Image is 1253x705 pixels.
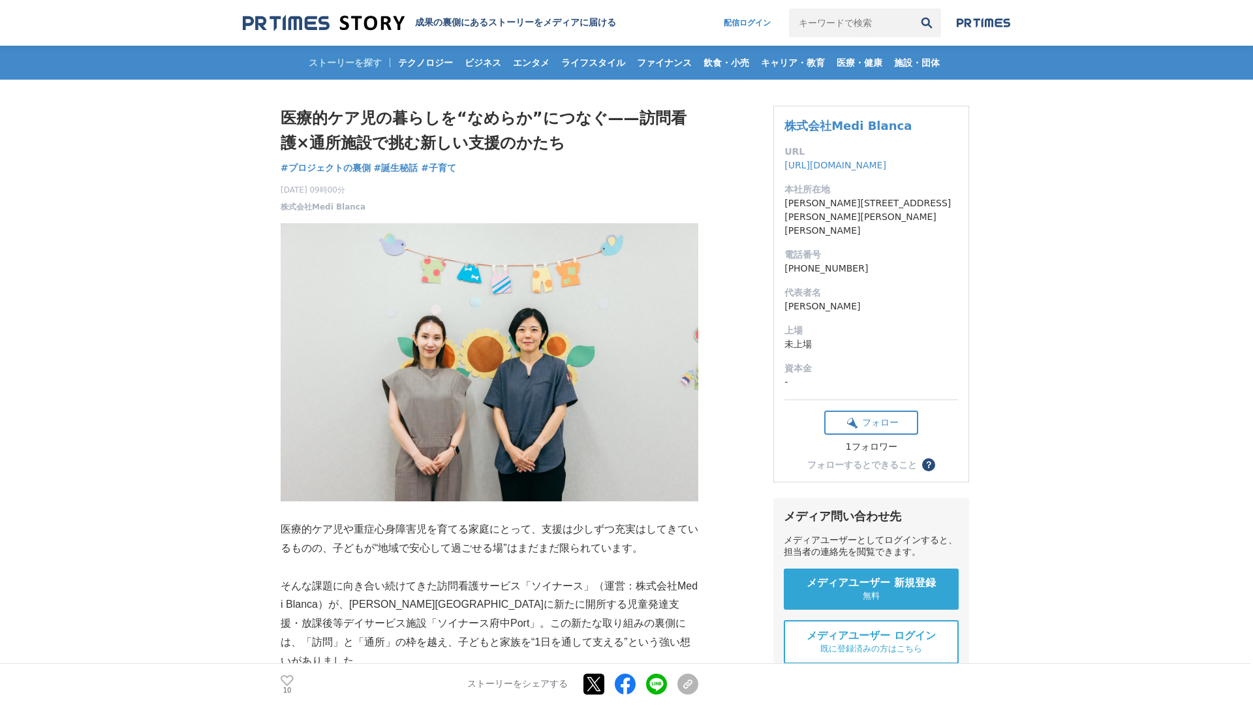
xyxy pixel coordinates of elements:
a: [URL][DOMAIN_NAME] [784,160,886,170]
dd: 未上場 [784,337,958,351]
span: 飲食・小売 [698,57,754,69]
p: そんな課題に向き合い続けてきた訪問看護サービス「ソイナース」（運営：株式会社Medi Blanca）が、[PERSON_NAME][GEOGRAPHIC_DATA]に新たに開所する児童発達支援・... [281,577,698,671]
div: メディアユーザーとしてログインすると、担当者の連絡先を閲覧できます。 [784,535,959,558]
span: ファイナンス [632,57,697,69]
p: 10 [281,687,294,694]
a: 施設・団体 [889,46,945,80]
a: #プロジェクトの裏側 [281,161,371,175]
span: エンタメ [508,57,555,69]
span: #誕生秘話 [374,162,418,174]
span: 医療・健康 [831,57,888,69]
dt: 電話番号 [784,248,958,262]
a: 株式会社Medi Blanca [784,119,912,133]
dd: [PHONE_NUMBER] [784,262,958,275]
img: 成果の裏側にあるストーリーをメディアに届ける [243,14,405,32]
dt: 代表者名 [784,286,958,300]
div: 1フォロワー [824,441,918,453]
a: 飲食・小売 [698,46,754,80]
span: 無料 [863,590,880,602]
a: 医療・健康 [831,46,888,80]
span: 施設・団体 [889,57,945,69]
span: ライフスタイル [556,57,630,69]
img: prtimes [957,18,1010,28]
a: キャリア・教育 [756,46,830,80]
h1: 医療的ケア児の暮らしを“なめらか”につなぐ——訪問看護×通所施設で挑む新しい支援のかたち [281,106,698,156]
a: 配信ログイン [711,8,784,37]
span: テクノロジー [393,57,458,69]
a: #子育て [421,161,456,175]
button: ？ [922,458,935,471]
dt: 資本金 [784,362,958,375]
div: フォローするとできること [807,460,917,469]
span: ？ [924,460,933,469]
span: ビジネス [459,57,506,69]
span: #プロジェクトの裏側 [281,162,371,174]
dt: 本社所在地 [784,183,958,196]
h2: 成果の裏側にあるストーリーをメディアに届ける [415,17,616,29]
dd: [PERSON_NAME] [784,300,958,313]
span: メディアユーザー ログイン [807,629,936,643]
p: ストーリーをシェアする [467,679,568,691]
img: thumbnail_2519cde0-6de4-11f0-a790-6f1fb4a51676.jpg [281,223,698,502]
div: メディア問い合わせ先 [784,509,959,524]
dd: [PERSON_NAME][STREET_ADDRESS][PERSON_NAME][PERSON_NAME][PERSON_NAME] [784,196,958,238]
button: フォロー [824,411,918,435]
input: キーワードで検索 [789,8,912,37]
a: #誕生秘話 [374,161,418,175]
dd: - [784,375,958,389]
a: 株式会社Medi Blanca [281,201,365,213]
span: キャリア・教育 [756,57,830,69]
span: #子育て [421,162,456,174]
a: メディアユーザー ログイン 既に登録済みの方はこちら [784,620,959,664]
a: ファイナンス [632,46,697,80]
dt: URL [784,145,958,159]
a: ライフスタイル [556,46,630,80]
p: 医療的ケア児や重症心身障害児を育てる家庭にとって、支援は少しずつ充実はしてきているものの、子どもが“地域で安心して過ごせる場”はまだまだ限られています。 [281,520,698,558]
span: [DATE] 09時00分 [281,184,365,196]
a: テクノロジー [393,46,458,80]
span: 既に登録済みの方はこちら [820,643,922,655]
button: 検索 [912,8,941,37]
a: 成果の裏側にあるストーリーをメディアに届ける 成果の裏側にあるストーリーをメディアに届ける [243,14,616,32]
a: ビジネス [459,46,506,80]
span: メディアユーザー 新規登録 [807,576,936,590]
dt: 上場 [784,324,958,337]
a: エンタメ [508,46,555,80]
a: メディアユーザー 新規登録 無料 [784,569,959,610]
